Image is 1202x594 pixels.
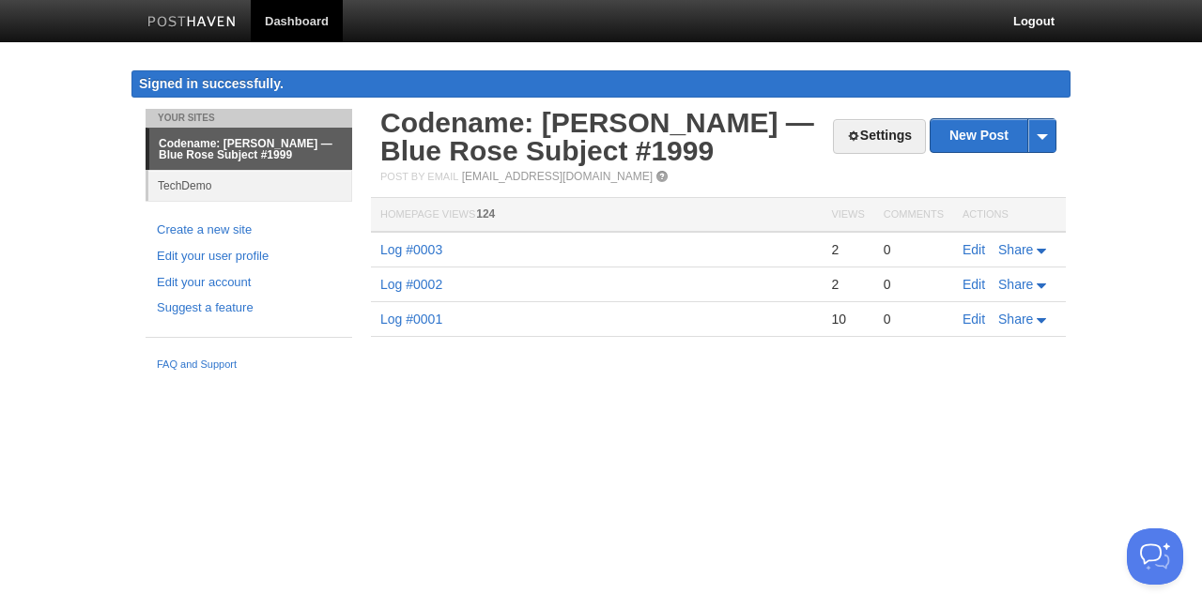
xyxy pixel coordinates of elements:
[874,198,953,233] th: Comments
[157,273,341,293] a: Edit your account
[157,247,341,267] a: Edit your user profile
[963,277,985,292] a: Edit
[822,198,873,233] th: Views
[963,312,985,327] a: Edit
[380,171,458,182] span: Post by Email
[380,242,442,257] a: Log #0003
[131,70,1071,98] div: Signed in successfully.
[148,170,352,201] a: TechDemo
[998,312,1033,327] span: Share
[884,276,944,293] div: 0
[963,242,985,257] a: Edit
[998,242,1033,257] span: Share
[476,207,495,221] span: 124
[998,277,1033,292] span: Share
[157,298,341,318] a: Suggest a feature
[884,311,944,327] div: 0
[146,109,352,128] li: Your Sites
[157,357,341,373] a: FAQ and Support
[147,16,237,30] img: Posthaven-bar
[149,129,352,170] a: Codename: [PERSON_NAME] — Blue Rose Subject #1999
[462,170,653,183] a: [EMAIL_ADDRESS][DOMAIN_NAME]
[953,198,1066,233] th: Actions
[884,241,944,258] div: 0
[380,107,814,166] a: Codename: [PERSON_NAME] — Blue Rose Subject #1999
[931,119,1056,152] a: New Post
[831,311,864,327] div: 10
[380,312,442,327] a: Log #0001
[831,276,864,293] div: 2
[371,198,822,233] th: Homepage Views
[380,277,442,292] a: Log #0002
[833,119,926,154] a: Settings
[1127,528,1183,585] iframe: Help Scout Beacon - Open
[831,241,864,258] div: 2
[157,221,341,240] a: Create a new site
